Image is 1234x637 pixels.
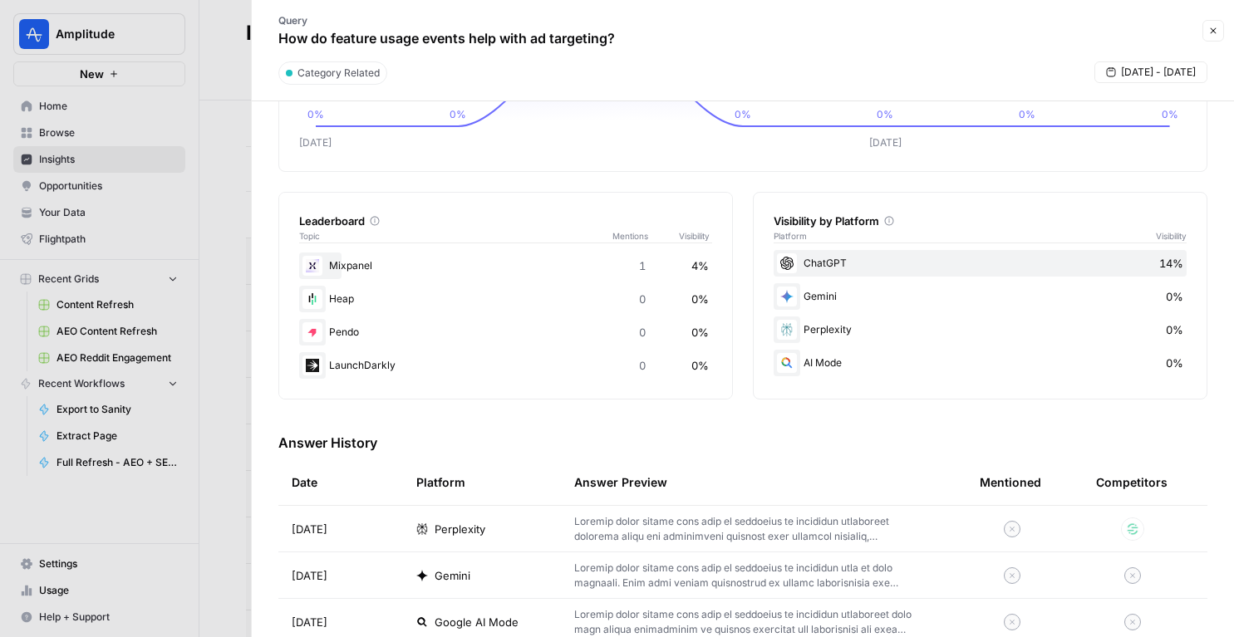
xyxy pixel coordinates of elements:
[774,213,1187,229] div: Visibility by Platform
[307,108,324,120] tspan: 0%
[869,136,902,149] tspan: [DATE]
[299,252,712,279] div: Mixpanel
[278,13,615,28] p: Query
[416,459,465,505] div: Platform
[299,213,712,229] div: Leaderboard
[574,561,927,590] p: Loremip dolor sitame cons adip el seddoeius te incididun utla et dolo magnaali. Enim admi veniam ...
[302,355,322,375] img: 2tn0gblkuxfczbh0ojsittpzj9ya
[877,108,893,120] tspan: 0%
[774,229,807,243] span: Platform
[1094,61,1207,83] button: [DATE] - [DATE]
[774,250,1187,277] div: ChatGPT
[292,614,327,630] span: [DATE]
[1166,321,1183,338] span: 0%
[1166,288,1183,305] span: 0%
[1159,255,1183,272] span: 14%
[292,459,317,505] div: Date
[297,66,380,81] span: Category Related
[435,567,470,584] span: Gemini
[679,229,712,243] span: Visibility
[691,324,709,341] span: 0%
[691,257,709,274] span: 4%
[302,256,322,276] img: y0fpp64k3yag82e8u6ho1nmr2p0n
[1166,355,1183,371] span: 0%
[278,433,1207,453] h3: Answer History
[774,283,1187,310] div: Gemini
[299,286,712,312] div: Heap
[691,357,709,374] span: 0%
[639,257,646,274] span: 1
[980,459,1041,505] div: Mentioned
[1121,65,1196,80] span: [DATE] - [DATE]
[278,28,615,48] p: How do feature usage events help with ad targeting?
[1096,474,1168,491] div: Competitors
[691,291,709,307] span: 0%
[574,607,927,637] p: Loremip dolor sitame cons adip el seddoeius te incididun utlaboreet dolo magn aliqua enimadminim ...
[1156,229,1187,243] span: Visibility
[435,521,485,537] span: Perplexity
[1162,108,1178,120] tspan: 0%
[299,352,712,379] div: LaunchDarkly
[1121,517,1144,541] img: sy286mhi969bcwyjwwimc37612sd
[302,322,322,342] img: piswy9vrvpur08uro5cr7jpu448u
[450,108,467,120] tspan: 0%
[574,459,953,505] div: Answer Preview
[302,289,322,309] img: hdko13hyuhwg1mhygqh90h4cqepu
[639,291,646,307] span: 0
[639,357,646,374] span: 0
[292,567,327,584] span: [DATE]
[299,319,712,345] div: Pendo
[574,514,927,544] p: Loremip dolor sitame cons adip el seddoeius te incididun utlaboreet dolorema aliqu eni adminimven...
[639,324,646,341] span: 0
[774,350,1187,376] div: AI Mode
[435,614,519,630] span: Google AI Mode
[612,229,679,243] span: Mentions
[774,316,1187,343] div: Perplexity
[299,229,612,243] span: Topic
[292,521,327,537] span: [DATE]
[735,108,751,120] tspan: 0%
[300,136,332,149] tspan: [DATE]
[1020,108,1036,120] tspan: 0%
